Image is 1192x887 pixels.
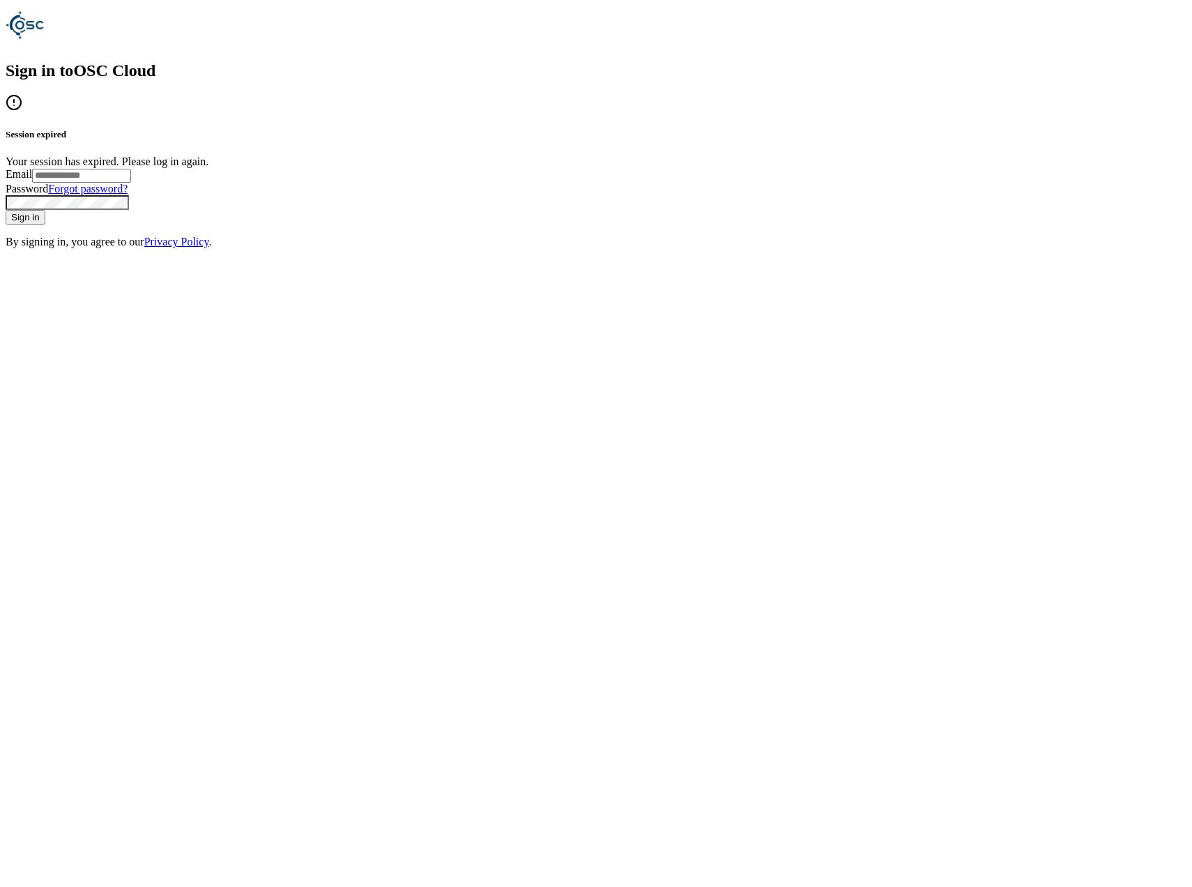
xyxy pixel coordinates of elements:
[6,61,1186,80] h2: Sign in to OSC Cloud
[6,183,48,195] label: Password
[6,6,45,45] img: Logo
[45,6,84,45] img: Logo
[6,236,1186,248] p: By signing in, you agree to our .
[144,236,209,248] a: Privacy Policy
[6,168,32,180] label: Email
[48,183,128,195] a: Forgot password?
[6,129,1186,140] h5: Session expired
[6,210,45,225] button: Sign in
[6,156,1186,168] div: Your session has expired. Please log in again.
